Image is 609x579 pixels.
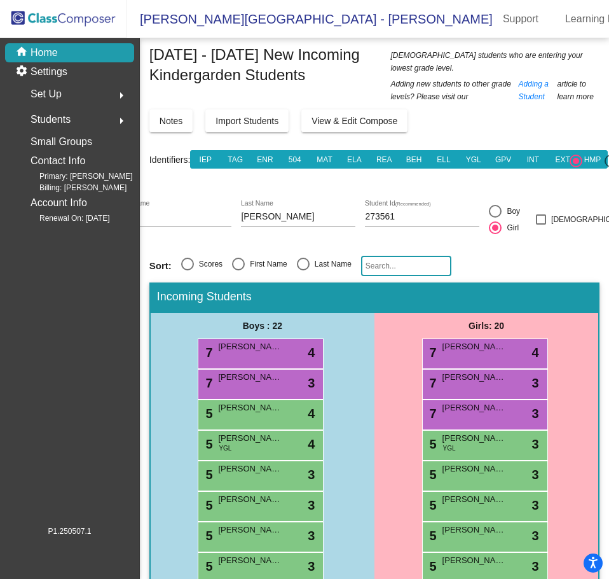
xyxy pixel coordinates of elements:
button: MAT [310,150,340,169]
input: Student Id [365,212,479,222]
span: [PERSON_NAME] [218,432,282,445]
span: 7 [427,376,437,390]
span: 4 [531,343,538,362]
mat-icon: arrow_right [114,113,129,129]
span: 7 [202,376,212,390]
button: 504 [280,150,310,169]
span: Incoming Students [157,290,252,304]
span: [PERSON_NAME] [442,463,506,475]
span: 5 [202,559,212,573]
a: Adding a Student [519,78,556,103]
p: Account Info [31,194,87,212]
span: 3 [531,404,538,423]
span: [PERSON_NAME] [442,524,506,536]
button: EXT [547,150,578,169]
span: [PERSON_NAME] [218,371,282,384]
p: Contact Info [31,152,85,170]
div: Girl [502,222,519,234]
button: TAG [220,150,250,169]
button: IEP [190,150,221,169]
span: [PERSON_NAME] [218,524,282,536]
a: Identifiers: [149,155,191,165]
span: 5 [202,498,212,512]
input: Last Name [241,212,355,222]
span: YGL [443,443,456,453]
button: View & Edit Compose [301,109,407,132]
button: Import Students [205,109,289,132]
div: Boys : 22 [151,313,374,338]
span: Set Up [31,85,62,103]
span: [DEMOGRAPHIC_DATA] students who are entering your lowest grade level. [390,49,599,74]
span: Sort: [149,260,172,272]
span: 3 [531,373,538,393]
span: 3 [531,496,538,515]
span: 5 [202,468,212,482]
button: GPV [488,150,519,169]
p: Small Groups [31,133,92,151]
span: 5 [202,529,212,543]
span: Primary: [PERSON_NAME] [19,171,133,182]
span: 3 [531,557,538,576]
span: [PERSON_NAME] [218,493,282,506]
span: 5 [427,559,437,573]
span: 3 [308,526,315,545]
span: 4 [308,435,315,454]
span: [PERSON_NAME] [442,340,506,353]
span: Renewal On: [DATE] [19,213,109,224]
button: INT [517,150,548,169]
mat-icon: settings [15,64,31,80]
div: Girls: 20 [374,313,598,338]
span: [PERSON_NAME] [442,401,506,414]
span: View & Edit Compose [311,116,397,126]
span: 4 [308,343,315,362]
span: 5 [202,407,212,421]
span: Billing: [PERSON_NAME] [19,182,127,193]
span: [PERSON_NAME][GEOGRAPHIC_DATA] - [PERSON_NAME] [127,9,493,29]
div: Boy [502,206,520,217]
div: Last Name [310,258,352,270]
span: [PERSON_NAME] [218,554,282,567]
span: 5 [427,468,437,482]
span: 3 [308,496,315,515]
span: 5 [427,529,437,543]
button: ELL [428,150,459,169]
p: Settings [31,64,67,80]
button: Notes [149,109,193,132]
button: HMP [577,150,608,169]
span: [PERSON_NAME] [442,432,506,445]
span: [PERSON_NAME] [218,463,282,475]
span: Import Students [216,116,278,126]
button: ELA [339,150,370,169]
span: 3 [308,557,315,576]
span: YGL [219,443,231,453]
div: Scores [194,258,222,270]
span: [PERSON_NAME] [218,340,282,353]
span: 5 [202,437,212,451]
span: 3 [531,465,538,484]
span: 5 [427,498,437,512]
input: First Name [117,212,231,222]
mat-icon: home [15,45,31,60]
span: [PERSON_NAME] [442,554,506,567]
span: [PERSON_NAME] [PERSON_NAME] [442,371,506,384]
span: Students [31,111,71,129]
span: [PERSON_NAME] [218,401,282,414]
span: 7 [202,345,212,359]
a: Support [493,9,549,29]
button: YGL [458,150,489,169]
span: 3 [308,373,315,393]
button: BEH [399,150,429,169]
span: 3 [531,526,538,545]
span: 4 [308,404,315,423]
span: 3 [531,435,538,454]
span: [PERSON_NAME] [442,493,506,506]
input: Search... [361,256,451,276]
button: ENR [250,150,280,169]
span: 7 [427,345,437,359]
span: 7 [427,407,437,421]
button: REA [369,150,399,169]
span: Adding new students to other grade levels? Please visit our article to learn more [390,78,599,103]
p: Home [31,45,58,60]
span: 5 [427,437,437,451]
span: Notes [160,116,183,126]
